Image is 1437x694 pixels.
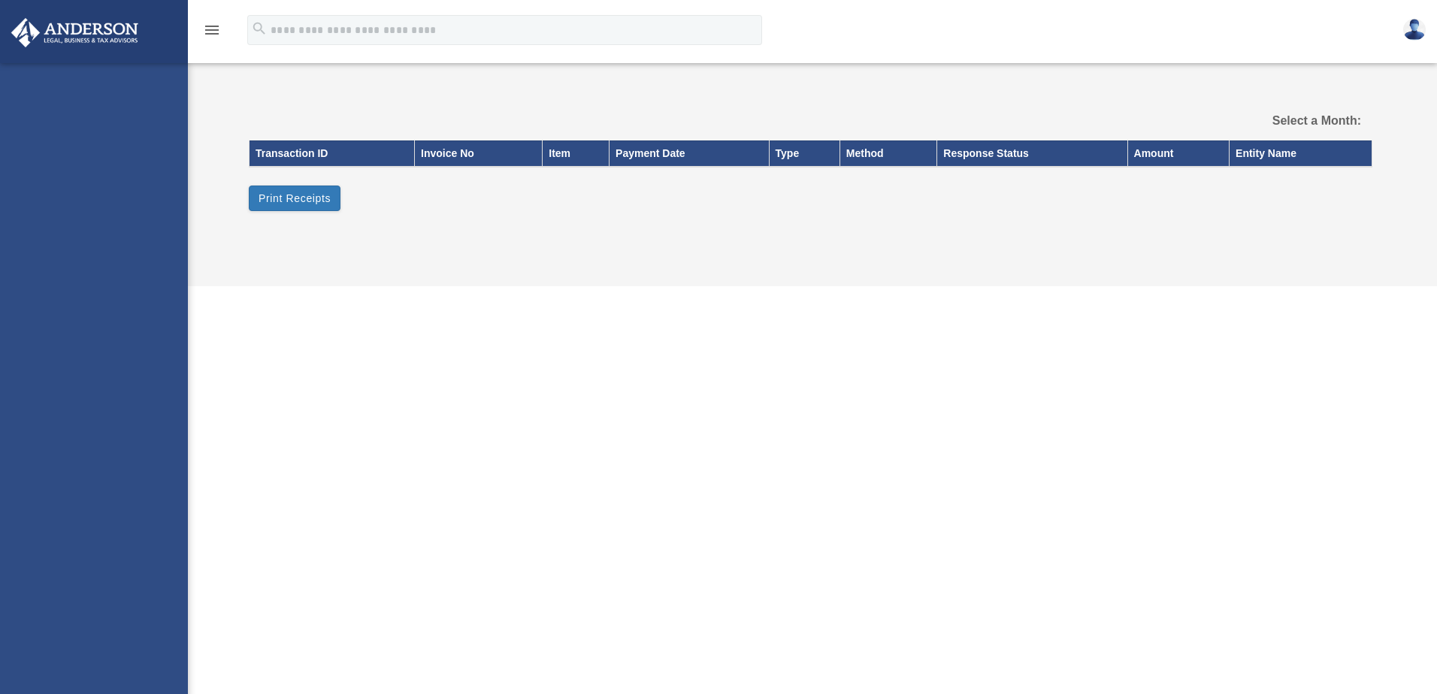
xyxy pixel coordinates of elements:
th: Type [769,140,840,166]
label: Select a Month: [1196,110,1361,131]
th: Transaction ID [250,140,415,166]
th: Method [840,140,936,166]
th: Amount [1127,140,1230,166]
th: Item [543,140,610,166]
button: Print Receipts [249,186,340,211]
a: menu [203,26,221,39]
th: Response Status [937,140,1127,166]
i: search [251,20,268,37]
img: User Pic [1403,19,1426,41]
i: menu [203,21,221,39]
th: Entity Name [1230,140,1372,166]
img: Anderson Advisors Platinum Portal [7,18,143,47]
th: Payment Date [610,140,770,166]
th: Invoice No [415,140,543,166]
